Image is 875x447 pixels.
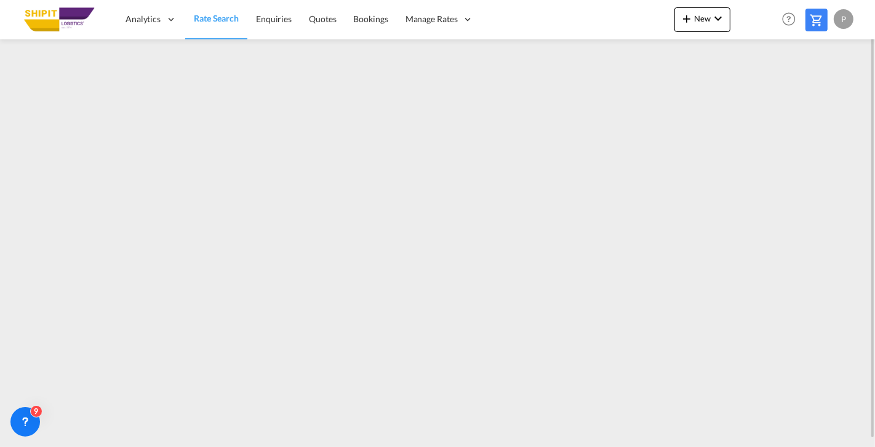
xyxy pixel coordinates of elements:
[834,9,853,29] div: P
[679,14,725,23] span: New
[354,14,388,24] span: Bookings
[711,11,725,26] md-icon: icon-chevron-down
[406,13,458,25] span: Manage Rates
[126,13,161,25] span: Analytics
[674,7,730,32] button: icon-plus 400-fgNewicon-chevron-down
[778,9,799,30] span: Help
[194,13,239,23] span: Rate Search
[18,6,102,33] img: b70fe0906c5511ee9ba1a169c51233c0.png
[778,9,805,31] div: Help
[309,14,336,24] span: Quotes
[256,14,292,24] span: Enquiries
[679,11,694,26] md-icon: icon-plus 400-fg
